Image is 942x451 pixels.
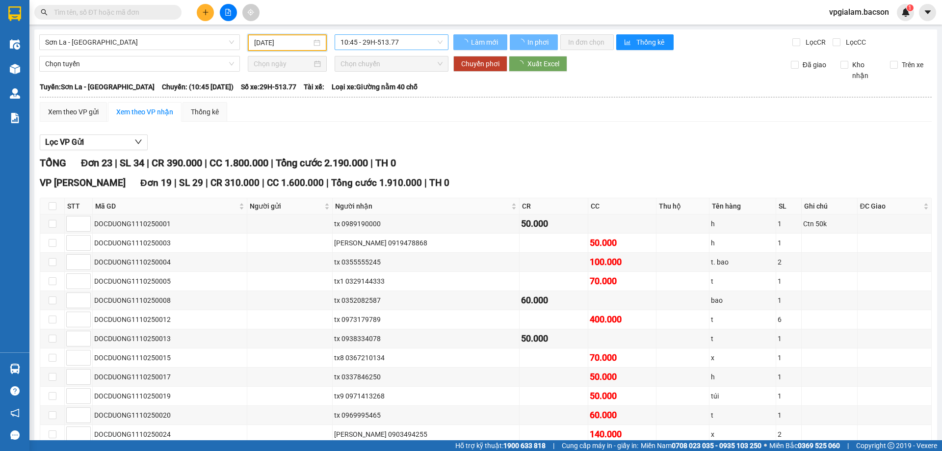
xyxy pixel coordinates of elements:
div: t [711,410,774,421]
span: Lọc VP Gửi [45,136,84,148]
div: 1 [778,371,800,382]
div: t [711,314,774,325]
span: plus [202,9,209,16]
span: Sơn La - Hà Nội [45,35,234,50]
div: t [711,276,774,287]
div: 50.000 [521,217,586,231]
span: Cung cấp máy in - giấy in: [562,440,638,451]
div: h [711,218,774,229]
div: 60.000 [521,293,586,307]
span: Tài xế: [304,81,324,92]
span: 10:45 - 29H-513.77 [340,35,443,50]
div: x [711,429,774,440]
span: copyright [888,442,894,449]
span: notification [10,408,20,418]
span: loading [517,60,527,67]
img: warehouse-icon [10,88,20,99]
div: Ctn 50k [803,218,856,229]
div: 1 [778,295,800,306]
span: Đơn 19 [140,177,172,188]
span: file-add [225,9,232,16]
div: Xem theo VP gửi [48,106,99,117]
div: 60.000 [590,408,654,422]
input: Chọn ngày [254,58,312,69]
div: tx9 0971413268 [334,391,518,401]
div: 1 [778,391,800,401]
td: DOCDUONG1110250017 [93,368,247,387]
span: Hỗ trợ kỹ thuật: [455,440,546,451]
span: | [370,157,373,169]
span: Làm mới [471,37,499,48]
span: Mã GD [95,201,237,212]
th: Tên hàng [709,198,776,214]
span: | [553,440,554,451]
div: 6 [778,314,800,325]
span: | [271,157,273,169]
span: loading [461,39,470,46]
td: DOCDUONG1110250013 [93,329,247,348]
span: In phơi [527,37,550,48]
div: bao [711,295,774,306]
div: tx 0973179789 [334,314,518,325]
span: caret-down [923,8,932,17]
span: Đã giao [799,59,830,70]
div: DOCDUONG1110250008 [94,295,245,306]
td: DOCDUONG1110250004 [93,253,247,272]
div: 100.000 [590,255,654,269]
button: In đơn chọn [560,34,614,50]
div: DOCDUONG1110250001 [94,218,245,229]
th: Thu hộ [656,198,709,214]
span: Thống kê [636,37,666,48]
b: Tuyến: Sơn La - [GEOGRAPHIC_DATA] [40,83,155,91]
span: Người nhận [335,201,509,212]
span: question-circle [10,386,20,396]
div: 50.000 [590,389,654,403]
span: | [206,177,208,188]
span: | [424,177,427,188]
span: CC 1.600.000 [267,177,324,188]
img: warehouse-icon [10,39,20,50]
div: h [711,371,774,382]
span: Loại xe: Giường nằm 40 chỗ [332,81,418,92]
span: Kho nhận [848,59,883,81]
div: tx1 0329144333 [334,276,518,287]
span: 1 [908,4,912,11]
div: Xem theo VP nhận [116,106,173,117]
button: In phơi [510,34,558,50]
td: DOCDUONG1110250024 [93,425,247,444]
span: | [326,177,329,188]
span: search [41,9,48,16]
span: ⚪️ [764,444,767,448]
button: Lọc VP Gửi [40,134,148,150]
button: aim [242,4,260,21]
span: | [847,440,849,451]
strong: 0369 525 060 [798,442,840,450]
span: | [115,157,117,169]
span: Số xe: 29H-513.77 [241,81,296,92]
div: DOCDUONG1110250019 [94,391,245,401]
span: bar-chart [624,39,632,47]
th: STT [65,198,93,214]
div: t [711,333,774,344]
button: caret-down [919,4,936,21]
th: CC [588,198,656,214]
button: plus [197,4,214,21]
button: Làm mới [453,34,507,50]
img: warehouse-icon [10,364,20,374]
span: Miền Bắc [769,440,840,451]
span: loading [518,39,526,46]
span: down [134,138,142,146]
div: tx 0989190000 [334,218,518,229]
span: vpgialam.bacson [821,6,897,18]
img: solution-icon [10,113,20,123]
span: TH 0 [375,157,396,169]
div: 1 [778,238,800,248]
button: Xuất Excel [509,56,567,72]
div: tx 0355555245 [334,257,518,267]
div: 70.000 [590,351,654,365]
div: 2 [778,257,800,267]
span: TH 0 [429,177,449,188]
span: CC 1.800.000 [209,157,268,169]
input: 10/10/2025 [254,37,312,48]
span: CR 310.000 [210,177,260,188]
